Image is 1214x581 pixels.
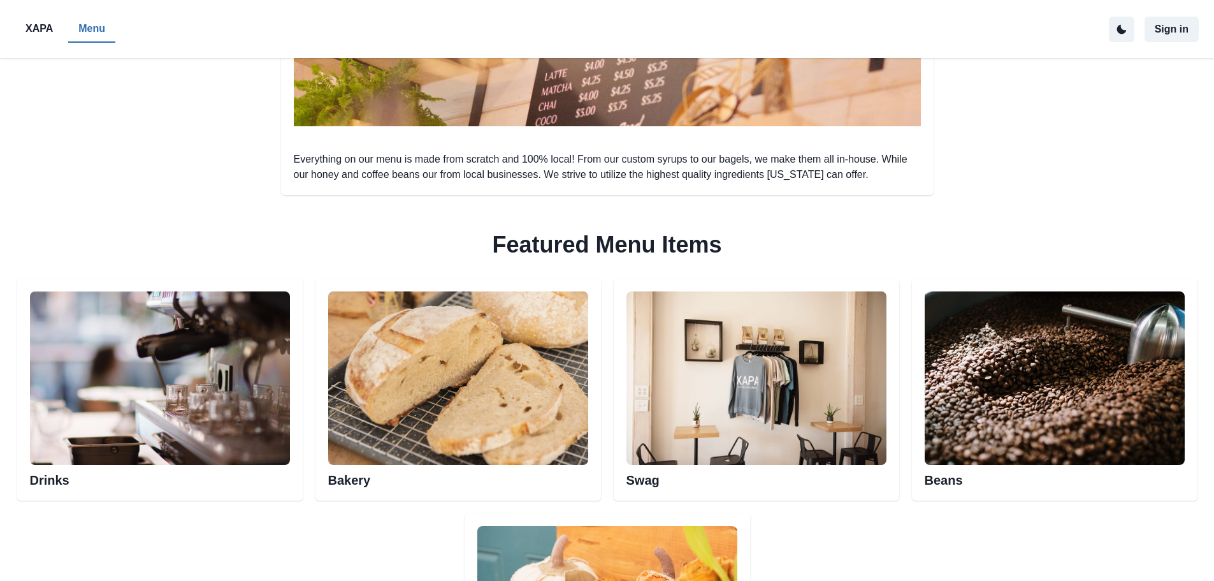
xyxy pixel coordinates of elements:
div: Beans [912,279,1197,501]
div: Swag [614,279,899,501]
p: Everything on our menu is made from scratch and 100% local! From our custom syrups to our bagels,... [294,152,921,182]
p: Menu [78,21,105,36]
button: active dark theme mode [1109,17,1134,42]
h2: Beans [925,465,1185,488]
div: Esspresso machineDrinks [17,279,303,501]
h2: Swag [626,465,886,488]
div: Bakery [315,279,601,501]
button: Sign in [1145,17,1199,42]
h2: Drinks [30,465,290,488]
h2: Featured Menu Items [477,216,737,274]
h2: Bakery [328,465,588,488]
p: XAPA [25,21,53,36]
img: Esspresso machine [30,291,290,465]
